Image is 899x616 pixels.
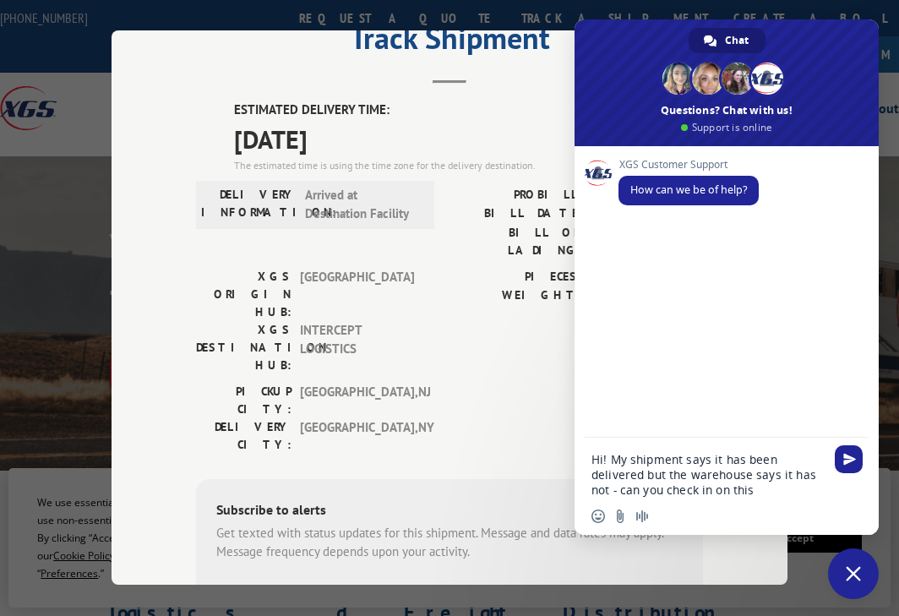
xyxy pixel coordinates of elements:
span: [GEOGRAPHIC_DATA] [300,268,414,321]
textarea: Compose your message... [591,452,825,498]
label: PICKUP CITY: [196,383,291,418]
h2: Track Shipment [196,26,703,58]
span: INTERCEPT LOGISTICS [300,321,414,374]
span: Arrived at Destination Facility [305,186,419,224]
span: How can we be of help? [630,183,747,197]
div: Chat [689,28,766,53]
label: XGS DESTINATION HUB: [196,321,291,374]
span: Insert an emoji [591,510,605,523]
div: Subscribe to alerts [216,499,683,524]
label: WEIGHT: [449,287,583,307]
label: PIECES: [449,268,583,287]
label: BILL OF LADING: [449,224,583,259]
span: Audio message [635,510,649,523]
label: BILL DATE: [449,205,583,225]
span: [DATE] [234,120,703,158]
span: Send [835,445,863,473]
div: The estimated time is using the time zone for the delivery destination. [234,158,703,173]
label: PROBILL: [449,186,583,205]
label: DELIVERY CITY: [196,418,291,454]
div: Get texted with status updates for this shipment. Message and data rates may apply. Message frequ... [216,524,683,562]
label: XGS ORIGIN HUB: [196,268,291,321]
span: Send a file [613,510,627,523]
label: DELIVERY INFORMATION: [201,186,297,224]
div: Close chat [828,548,879,599]
span: XGS Customer Support [618,159,759,171]
span: [GEOGRAPHIC_DATA] , NJ [300,383,414,418]
label: ESTIMATED DELIVERY TIME: [234,101,703,121]
span: Chat [725,28,749,53]
span: [GEOGRAPHIC_DATA] , NY [300,418,414,454]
